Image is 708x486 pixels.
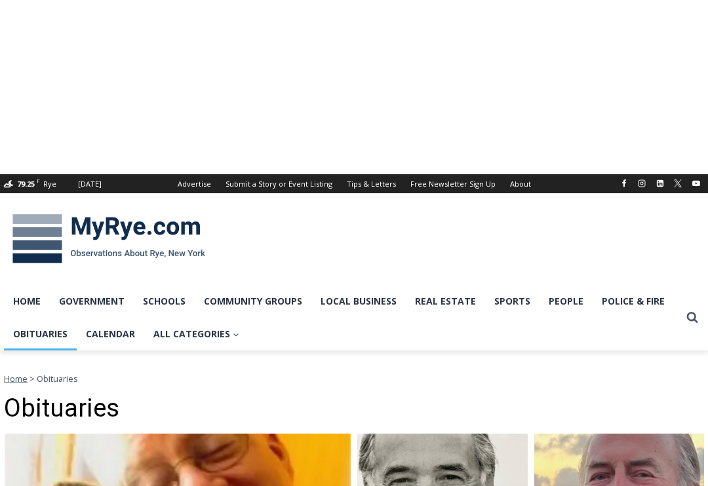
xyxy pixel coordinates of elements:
a: People [540,285,593,318]
button: View Search Form [680,306,704,329]
span: > [29,373,35,384]
a: Free Newsletter Sign Up [403,174,503,193]
a: Instagram [634,176,650,191]
span: Obituaries [37,373,78,384]
a: Advertise [170,174,218,193]
div: [DATE] [78,178,102,190]
a: Linkedin [652,176,668,191]
div: Rye [43,178,56,190]
h1: Obituaries [4,394,704,424]
span: All Categories [153,327,239,341]
a: Tips & Letters [340,174,403,193]
nav: Secondary Navigation [170,174,538,193]
a: Submit a Story or Event Listing [218,174,340,193]
a: Obituaries [4,318,77,350]
span: 79.25 [17,179,35,189]
a: Sports [485,285,540,318]
a: Schools [134,285,195,318]
a: Home [4,373,28,384]
a: All Categories [144,318,248,350]
a: Home [4,285,50,318]
a: About [503,174,538,193]
a: Real Estate [406,285,485,318]
span: F [37,177,40,184]
a: Facebook [616,176,632,191]
nav: Breadcrumbs [4,372,704,385]
nav: Primary Navigation [4,285,680,351]
a: YouTube [688,176,704,191]
a: X [670,176,686,191]
a: Local Business [311,285,406,318]
a: Calendar [77,318,144,350]
img: MyRye.com [4,205,214,273]
a: Police & Fire [593,285,674,318]
a: Government [50,285,134,318]
a: Community Groups [195,285,311,318]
